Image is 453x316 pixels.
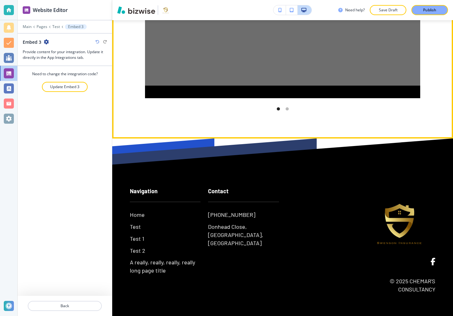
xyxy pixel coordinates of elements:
p: A really, really, really, really long page title [130,258,200,275]
button: Update Embed 3 [42,82,88,92]
p: Test 1 [130,235,144,243]
img: Your Logo [161,5,171,15]
div: Go to slide 2 [283,104,292,113]
p: Test [130,223,141,231]
p: Embed 3 [68,25,84,29]
h3: Provide content for your integration. Update it directly in the App Integrations tab. [23,49,107,60]
h3: Need help? [345,7,365,13]
button: Save Draft [370,5,406,15]
img: Bizwise Logo [117,6,155,14]
button: Back [28,301,102,311]
p: © 2025 Chemar's Consultancy [365,277,435,294]
img: editor icon [23,6,30,14]
p: Test 2 [130,247,145,255]
p: Donhead Close, [GEOGRAPHIC_DATA], [GEOGRAPHIC_DATA] [208,223,279,247]
p: Publish [423,7,436,13]
strong: Contact [208,188,229,195]
p: Back [28,303,101,309]
a: [PHONE_NUMBER] [208,211,255,219]
h2: Website Editor [33,6,68,14]
button: Embed 3 [65,24,87,29]
p: Home [130,211,145,219]
button: Pages [37,25,47,29]
img: Chemar's Consultancy [365,187,435,258]
div: Go to slide 1 [274,104,283,113]
p: Save Draft [378,7,398,13]
button: Test [52,25,60,29]
p: Update Embed 3 [50,84,79,90]
h2: Embed 3 [23,39,41,45]
button: Main [23,25,32,29]
strong: Navigation [130,188,158,195]
button: Publish [411,5,448,15]
h4: Need to change the integration code? [32,71,98,77]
